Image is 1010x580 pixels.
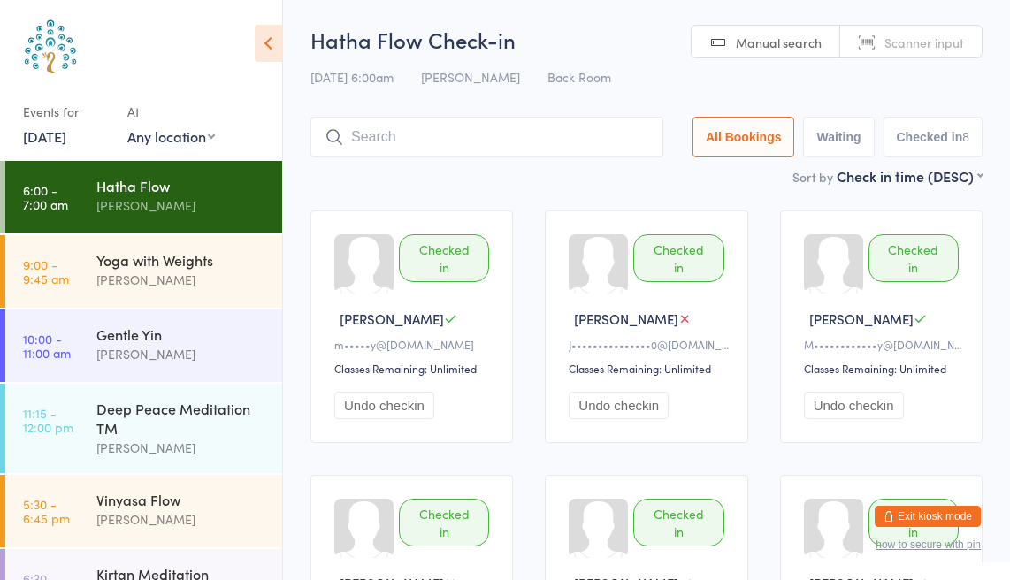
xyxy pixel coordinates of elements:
a: 11:15 -12:00 pmDeep Peace Meditation TM[PERSON_NAME] [5,384,282,473]
span: [DATE] 6:00am [310,68,394,86]
h2: Hatha Flow Check-in [310,25,983,54]
time: 5:30 - 6:45 pm [23,497,70,525]
div: Vinyasa Flow [96,490,267,509]
button: Waiting [803,117,874,157]
label: Sort by [792,168,833,186]
div: 8 [962,130,969,144]
div: Checked in [633,234,723,282]
div: Any location [127,126,215,146]
time: 9:00 - 9:45 am [23,257,69,286]
button: All Bookings [692,117,795,157]
div: Checked in [399,499,489,546]
div: Checked in [868,499,959,546]
div: [PERSON_NAME] [96,270,267,290]
a: 10:00 -11:00 amGentle Yin[PERSON_NAME] [5,309,282,382]
button: Exit kiosk mode [875,506,981,527]
div: Checked in [399,234,489,282]
div: J•••••••••••••••0@[DOMAIN_NAME] [569,337,729,352]
div: [PERSON_NAME] [96,195,267,216]
time: 11:15 - 12:00 pm [23,406,73,434]
span: Manual search [736,34,822,51]
span: [PERSON_NAME] [421,68,520,86]
span: [PERSON_NAME] [574,309,678,328]
a: 6:00 -7:00 amHatha Flow[PERSON_NAME] [5,161,282,233]
div: Gentle Yin [96,324,267,344]
div: Classes Remaining: Unlimited [334,361,494,376]
a: 5:30 -6:45 pmVinyasa Flow[PERSON_NAME] [5,475,282,547]
button: Undo checkin [569,392,669,419]
time: 6:00 - 7:00 am [23,183,68,211]
span: [PERSON_NAME] [340,309,444,328]
div: Checked in [633,499,723,546]
img: Australian School of Meditation & Yoga [18,13,84,80]
input: Search [310,117,663,157]
span: Back Room [547,68,611,86]
div: Yoga with Weights [96,250,267,270]
div: Check in time (DESC) [837,166,983,186]
div: [PERSON_NAME] [96,438,267,458]
div: Classes Remaining: Unlimited [569,361,729,376]
div: Hatha Flow [96,176,267,195]
button: how to secure with pin [876,538,981,551]
span: Scanner input [884,34,964,51]
div: Checked in [868,234,959,282]
div: Events for [23,97,110,126]
div: [PERSON_NAME] [96,509,267,530]
time: 10:00 - 11:00 am [23,332,71,360]
button: Undo checkin [334,392,434,419]
div: [PERSON_NAME] [96,344,267,364]
div: Deep Peace Meditation TM [96,399,267,438]
div: At [127,97,215,126]
a: [DATE] [23,126,66,146]
div: Classes Remaining: Unlimited [804,361,964,376]
div: M••••••••••••y@[DOMAIN_NAME] [804,337,964,352]
div: m•••••y@[DOMAIN_NAME] [334,337,494,352]
a: 9:00 -9:45 amYoga with Weights[PERSON_NAME] [5,235,282,308]
button: Checked in8 [884,117,983,157]
button: Undo checkin [804,392,904,419]
span: [PERSON_NAME] [809,309,914,328]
